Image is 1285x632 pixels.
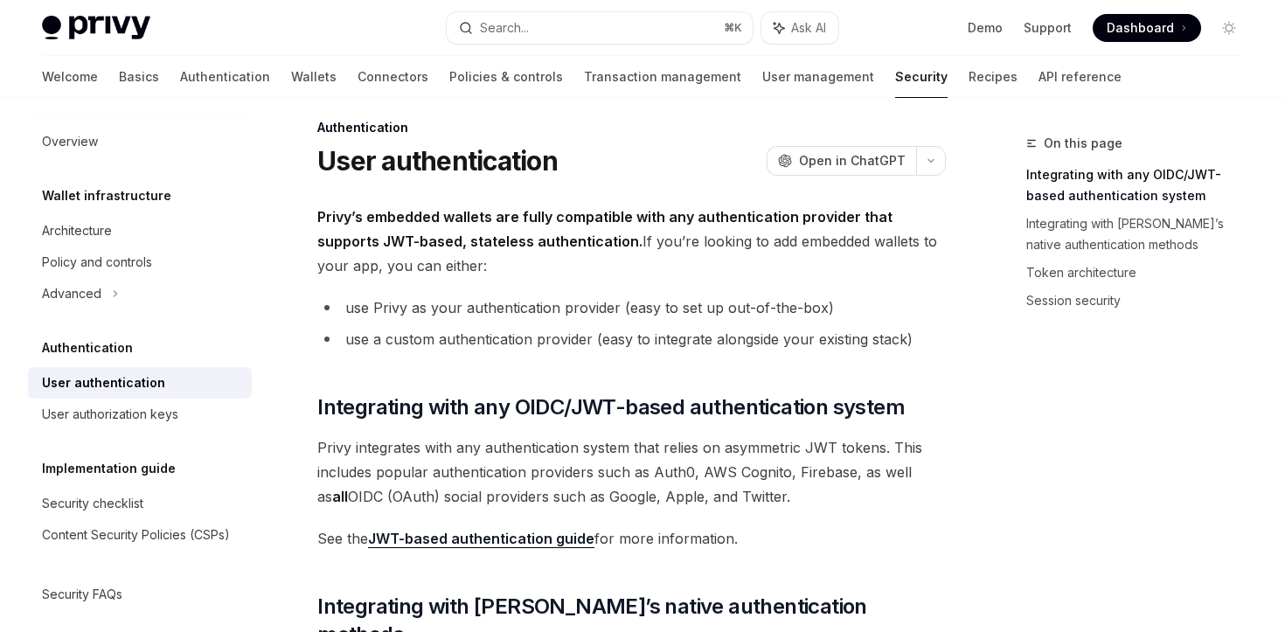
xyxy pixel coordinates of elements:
a: User management [762,56,874,98]
a: Dashboard [1093,14,1201,42]
span: If you’re looking to add embedded wallets to your app, you can either: [317,205,946,278]
a: Basics [119,56,159,98]
a: JWT-based authentication guide [368,530,594,548]
h5: Wallet infrastructure [42,185,171,206]
span: Ask AI [791,19,826,37]
div: Authentication [317,119,946,136]
h1: User authentication [317,145,558,177]
a: Recipes [969,56,1018,98]
a: Architecture [28,215,252,247]
div: User authentication [42,372,165,393]
a: Demo [968,19,1003,37]
div: Content Security Policies (CSPs) [42,524,230,545]
button: Open in ChatGPT [767,146,916,176]
a: User authorization keys [28,399,252,430]
strong: all [332,488,348,505]
button: Search...⌘K [447,12,752,44]
h5: Implementation guide [42,458,176,479]
h5: Authentication [42,337,133,358]
li: use Privy as your authentication provider (easy to set up out-of-the-box) [317,295,946,320]
a: Integrating with any OIDC/JWT-based authentication system [1026,161,1257,210]
div: Security checklist [42,493,143,514]
a: Session security [1026,287,1257,315]
a: Welcome [42,56,98,98]
div: Policy and controls [42,252,152,273]
span: Open in ChatGPT [799,152,906,170]
a: Wallets [291,56,337,98]
img: light logo [42,16,150,40]
div: Search... [480,17,529,38]
span: See the for more information. [317,526,946,551]
span: Integrating with any OIDC/JWT-based authentication system [317,393,905,421]
button: Ask AI [761,12,838,44]
a: Overview [28,126,252,157]
span: Privy integrates with any authentication system that relies on asymmetric JWT tokens. This includ... [317,435,946,509]
div: Overview [42,131,98,152]
a: Security checklist [28,488,252,519]
a: Integrating with [PERSON_NAME]’s native authentication methods [1026,210,1257,259]
div: Advanced [42,283,101,304]
a: Support [1024,19,1072,37]
a: API reference [1038,56,1122,98]
span: On this page [1044,133,1122,154]
div: User authorization keys [42,404,178,425]
a: Authentication [180,56,270,98]
a: Token architecture [1026,259,1257,287]
a: Connectors [358,56,428,98]
a: Security [895,56,948,98]
a: Content Security Policies (CSPs) [28,519,252,551]
span: Dashboard [1107,19,1174,37]
a: Security FAQs [28,579,252,610]
div: Security FAQs [42,584,122,605]
a: User authentication [28,367,252,399]
button: Toggle dark mode [1215,14,1243,42]
li: use a custom authentication provider (easy to integrate alongside your existing stack) [317,327,946,351]
a: Transaction management [584,56,741,98]
strong: Privy’s embedded wallets are fully compatible with any authentication provider that supports JWT-... [317,208,893,250]
div: Architecture [42,220,112,241]
a: Policy and controls [28,247,252,278]
a: Policies & controls [449,56,563,98]
span: ⌘ K [724,21,742,35]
